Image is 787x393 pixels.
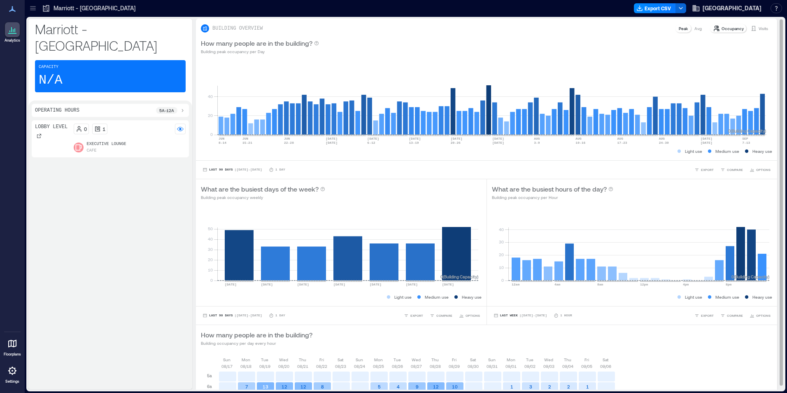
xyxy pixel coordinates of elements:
text: 13-19 [409,141,419,145]
text: [DATE] [326,141,338,145]
text: 1 [586,384,589,389]
p: Light use [394,294,412,300]
a: Floorplans [1,334,23,359]
p: BUILDING OVERVIEW [212,25,263,32]
p: 1 [102,126,105,132]
button: Export CSV [634,3,676,13]
p: 6a [207,383,212,390]
tspan: 0 [501,278,503,283]
p: Lobby Level [35,124,68,130]
p: Building peak occupancy per Day [201,48,319,55]
text: [DATE] [701,141,712,145]
tspan: 50 [208,226,213,231]
p: Sun [356,356,363,363]
p: Light use [685,148,702,154]
p: Floorplans [4,352,21,357]
p: Heavy use [752,294,772,300]
text: 12am [512,283,519,286]
text: AUG [534,137,540,140]
text: 2 [567,384,570,389]
text: 8 [321,384,324,389]
p: N/A [39,72,63,89]
p: 08/22 [316,363,327,370]
text: 1 [510,384,513,389]
text: [DATE] [225,283,237,286]
tspan: 10 [498,265,503,270]
p: 08/27 [411,363,422,370]
p: 09/05 [581,363,592,370]
tspan: 10 [208,267,213,272]
text: 9 [416,384,419,389]
tspan: 40 [208,94,213,99]
text: [DATE] [297,283,309,286]
button: EXPORT [693,311,715,320]
text: AUG [575,137,582,140]
p: 0 [84,126,87,132]
p: Medium use [715,148,739,154]
text: 13 [263,384,268,389]
button: Last 90 Days |[DATE]-[DATE] [201,166,264,174]
p: 08/25 [373,363,384,370]
text: 3-9 [534,141,540,145]
p: 09/03 [543,363,554,370]
text: 4 [397,384,400,389]
tspan: 20 [208,113,213,118]
p: 5a - 12a [159,107,174,114]
text: 7 [245,384,248,389]
text: [DATE] [370,283,382,286]
p: Occupancy [722,25,744,32]
p: Fri [319,356,324,363]
a: Analytics [2,20,23,45]
text: 6-12 [367,141,375,145]
p: 09/04 [562,363,573,370]
text: AUG [617,137,624,140]
p: Thu [431,356,439,363]
p: 09/02 [524,363,536,370]
p: Mon [507,356,515,363]
text: 15-21 [242,141,252,145]
p: Sat [338,356,343,363]
span: [GEOGRAPHIC_DATA] [703,4,761,12]
text: 10 [452,384,458,389]
span: COMPARE [727,167,743,172]
p: Medium use [715,294,739,300]
p: What are the busiest days of the week? [201,184,319,194]
text: 10-16 [575,141,585,145]
p: 1 Day [275,167,285,172]
span: OPTIONS [756,167,771,172]
p: Building peak occupancy weekly [201,194,325,201]
p: Mon [242,356,250,363]
p: Wed [544,356,553,363]
p: 5a [207,372,212,379]
p: 08/20 [278,363,289,370]
p: Cafe [87,147,97,154]
p: 1 Day [275,313,285,318]
p: 08/24 [354,363,365,370]
text: AUG [659,137,665,140]
span: COMPARE [436,313,452,318]
text: [DATE] [409,137,421,140]
button: COMPARE [428,311,454,320]
text: 22-28 [284,141,294,145]
p: Visits [759,25,768,32]
span: EXPORT [410,313,423,318]
text: 12pm [640,283,648,286]
text: [DATE] [333,283,345,286]
text: JUN [219,137,225,140]
button: OPTIONS [457,311,482,320]
button: [GEOGRAPHIC_DATA] [689,2,764,15]
text: 12 [433,384,439,389]
span: OPTIONS [756,313,771,318]
text: 20-26 [451,141,461,145]
p: 09/06 [600,363,611,370]
span: COMPARE [727,313,743,318]
p: Heavy use [752,148,772,154]
p: Mon [374,356,383,363]
text: [DATE] [367,137,379,140]
text: JUN [284,137,290,140]
p: Wed [412,356,421,363]
text: 3 [529,384,532,389]
p: Avg [694,25,702,32]
p: Sun [223,356,231,363]
tspan: 0 [210,132,213,137]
